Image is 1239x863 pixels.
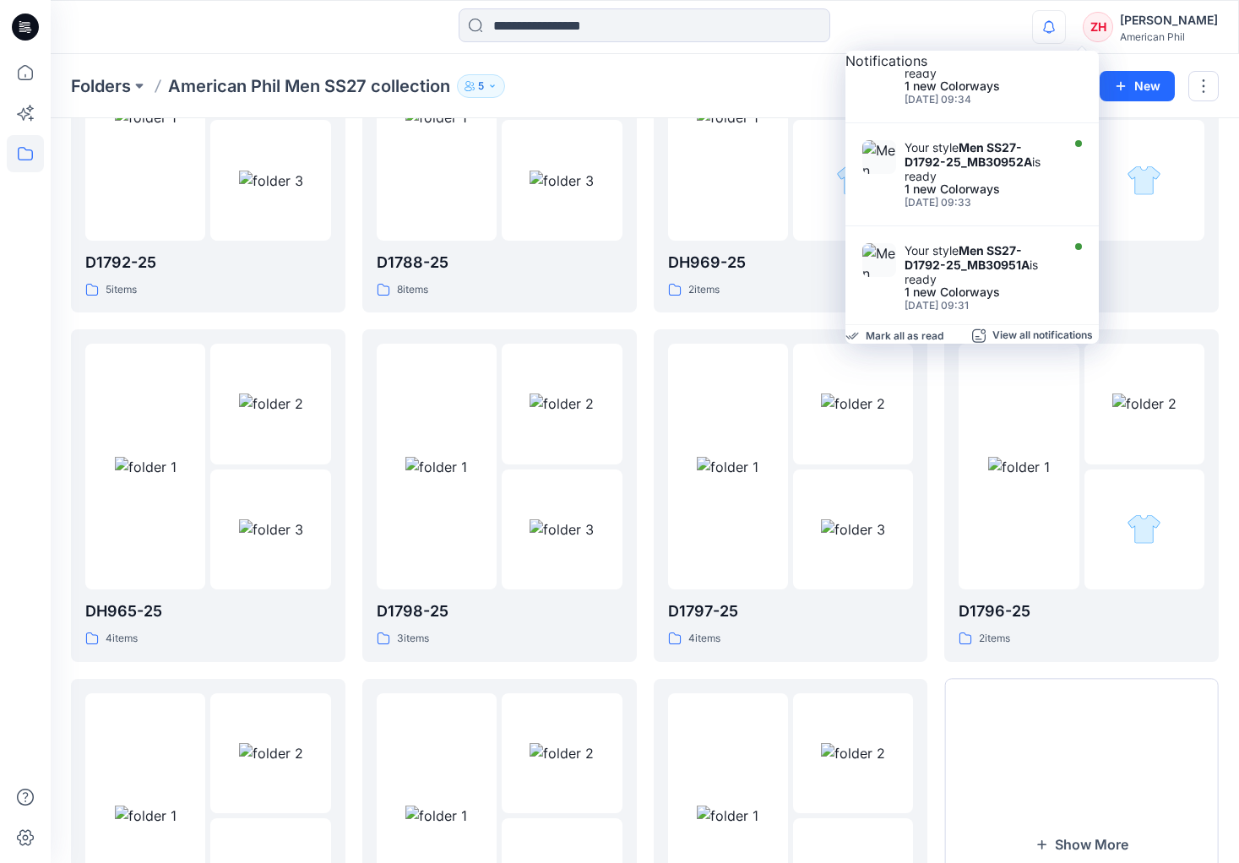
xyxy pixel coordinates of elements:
p: American Phil Men SS27 collection [168,74,450,98]
img: Men SS27-D1792-25_MB30952A [862,140,896,174]
img: folder 2 [530,394,594,414]
img: folder 3 [530,171,594,191]
img: folder 2 [239,743,303,763]
img: folder 2 [530,743,594,763]
div: [PERSON_NAME] [1120,10,1218,30]
img: folder 2 [239,394,303,414]
div: Monday, August 18, 2025 09:31 [905,300,1057,312]
button: 5 [457,74,505,98]
a: folder 1folder 2folder 3D1798-253items [362,329,637,661]
img: folder 1 [405,457,467,477]
img: folder 1 [115,457,177,477]
a: folder 1folder 2folder 3DH965-254items [71,329,345,661]
div: American Phil [1120,30,1218,43]
p: 4 items [106,630,138,648]
div: Monday, August 18, 2025 09:34 [905,94,1057,106]
p: 3 items [397,630,429,648]
strong: Men SS27-D1792-25_MB30951A [905,243,1030,272]
p: 8 items [397,281,428,299]
p: View all notifications [992,328,1093,344]
p: D1798-25 [377,600,622,623]
img: folder 3 [239,171,303,191]
p: DH969-25 [668,251,914,274]
div: ZH [1083,12,1113,42]
div: Monday, August 18, 2025 09:33 [905,197,1057,209]
p: DH965-25 [85,600,331,623]
div: 1 new Colorways [905,286,1057,298]
p: 2 items [688,281,720,299]
img: folder 1 [697,806,758,826]
div: Notifications [845,51,1099,71]
div: Your style is ready [905,140,1057,183]
p: 5 items [106,281,137,299]
p: 2 items [979,630,1010,648]
p: D1796-25 [959,600,1204,623]
p: D1792-25 [85,251,331,274]
p: D1788-25 [377,251,622,274]
p: 5 [478,77,484,95]
img: folder 2 [821,743,885,763]
img: folder 3 [530,519,594,540]
strong: Men SS27-D1792-25_MB30952A [905,140,1032,169]
img: folder 2 [821,394,885,414]
img: folder 1 [988,457,1050,477]
img: folder 3 [1127,163,1161,198]
img: folder 1 [115,806,177,826]
img: Men SS27-D1792-25_MB30951A [862,243,896,277]
img: folder 1 [697,457,758,477]
div: 1 new Colorways [905,183,1057,195]
button: New [1100,71,1175,101]
p: D1797-25 [668,600,914,623]
a: folder 1folder 2folder 3D1796-252items [944,329,1219,661]
p: Mark all as read [866,328,943,344]
img: folder 3 [836,163,871,198]
img: folder 3 [821,519,885,540]
p: 4 items [688,630,720,648]
div: Your style is ready [905,243,1057,286]
div: 1 new Colorways [905,80,1057,92]
a: Folders [71,74,131,98]
img: folder 1 [405,806,467,826]
img: folder 3 [239,519,303,540]
img: folder 2 [1112,394,1177,414]
a: folder 1folder 2folder 3D1797-254items [654,329,928,661]
img: folder 3 [1127,512,1161,546]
